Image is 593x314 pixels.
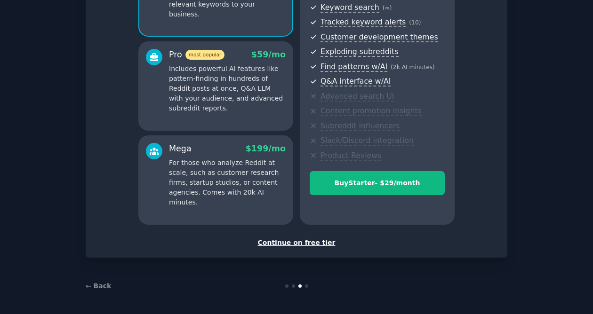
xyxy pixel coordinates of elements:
[321,32,438,42] span: Customer development themes
[310,178,444,188] div: Buy Starter - $ 29 /month
[310,171,445,195] button: BuyStarter- $29/month
[321,151,381,161] span: Product Reviews
[169,64,286,113] p: Includes powerful AI features like pattern-finding in hundreds of Reddit posts at once, Q&A LLM w...
[391,64,435,71] span: ( 2k AI minutes )
[96,238,497,248] div: Continue on free tier
[321,136,414,146] span: Slack/Discord integration
[251,50,286,59] span: $ 59 /mo
[169,158,286,207] p: For those who analyze Reddit at scale, such as customer research firms, startup studios, or conte...
[246,144,286,153] span: $ 199 /mo
[321,106,422,116] span: Content promotion insights
[321,17,406,27] span: Tracked keyword alerts
[321,121,400,131] span: Subreddit influencers
[86,282,111,290] a: ← Back
[321,77,391,86] span: Q&A interface w/AI
[321,62,387,72] span: Find patterns w/AI
[383,5,392,11] span: ( ∞ )
[185,50,225,60] span: most popular
[321,92,394,102] span: Advanced search UI
[321,3,379,13] span: Keyword search
[169,143,192,155] div: Mega
[321,47,398,57] span: Exploding subreddits
[169,49,224,61] div: Pro
[409,19,421,26] span: ( 10 )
